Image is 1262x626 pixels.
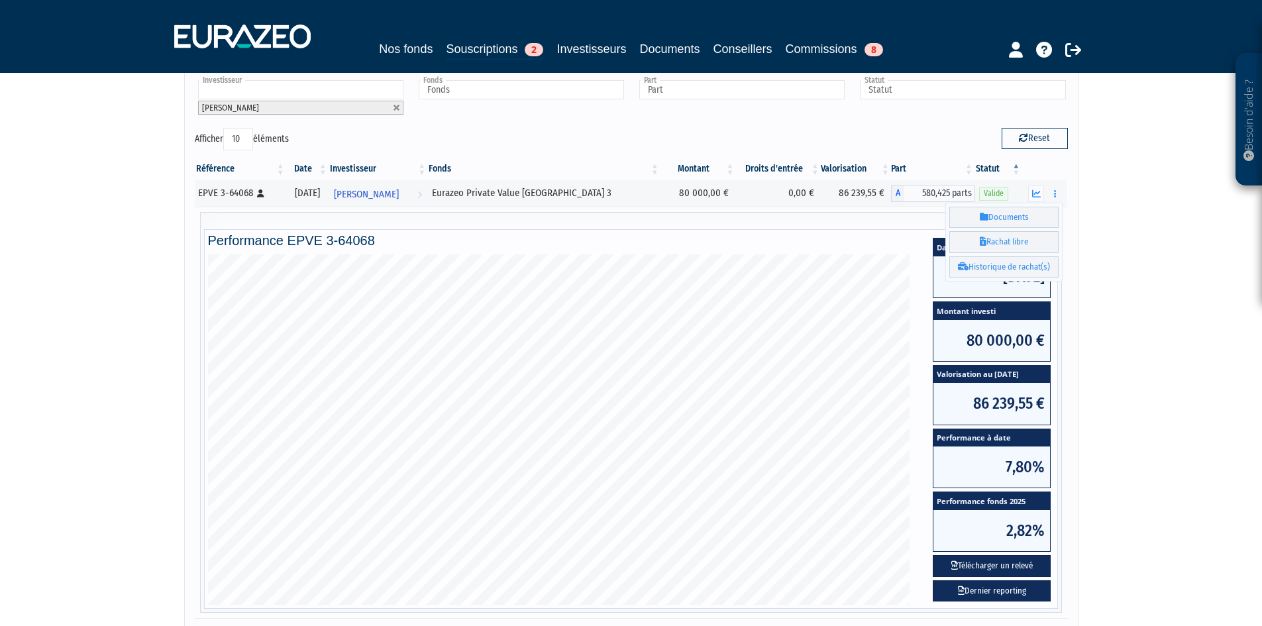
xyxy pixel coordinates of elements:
[257,189,264,197] i: [Français] Personne physique
[891,158,974,180] th: Part: activer pour trier la colonne par ordre croissant
[334,182,399,207] span: [PERSON_NAME]
[223,128,253,150] select: Afficheréléments
[735,180,820,207] td: 0,00 €
[949,231,1059,253] a: Rachat libre
[821,158,891,180] th: Valorisation: activer pour trier la colonne par ordre croissant
[974,158,1022,180] th: Statut : activer pour trier la colonne par ordre d&eacute;croissant
[286,158,329,180] th: Date: activer pour trier la colonne par ordre croissant
[660,158,736,180] th: Montant: activer pour trier la colonne par ordre croissant
[446,40,543,60] a: Souscriptions2
[933,366,1050,384] span: Valorisation au [DATE]
[198,186,282,200] div: EPVE 3-64068
[933,492,1050,510] span: Performance fonds 2025
[202,103,259,113] span: [PERSON_NAME]
[979,187,1008,200] span: Valide
[427,158,660,180] th: Fonds: activer pour trier la colonne par ordre croissant
[417,182,422,207] i: Voir l'investisseur
[891,185,974,202] div: A - Eurazeo Private Value Europe 3
[291,186,324,200] div: [DATE]
[933,555,1051,577] button: Télécharger un relevé
[933,383,1050,424] span: 86 239,55 €
[821,180,891,207] td: 86 239,55 €
[933,510,1050,551] span: 2,82%
[379,40,433,58] a: Nos fonds
[713,40,772,58] a: Conseillers
[208,233,1055,248] h4: Performance EPVE 3-64068
[786,40,883,58] a: Commissions8
[195,128,289,150] label: Afficher éléments
[195,158,286,180] th: Référence : activer pour trier la colonne par ordre croissant
[329,158,427,180] th: Investisseur: activer pour trier la colonne par ordre croissant
[1241,60,1257,180] p: Besoin d'aide ?
[933,429,1050,447] span: Performance à date
[904,185,974,202] span: 580,425 parts
[933,320,1050,361] span: 80 000,00 €
[174,25,311,48] img: 1732889491-logotype_eurazeo_blanc_rvb.png
[640,40,700,58] a: Documents
[660,180,736,207] td: 80 000,00 €
[525,43,543,56] span: 2
[933,580,1051,602] a: Dernier reporting
[891,185,904,202] span: A
[933,256,1050,297] span: [DATE]
[556,40,626,58] a: Investisseurs
[949,207,1059,229] a: Documents
[933,446,1050,488] span: 7,80%
[1002,128,1068,149] button: Reset
[933,302,1050,320] span: Montant investi
[432,186,656,200] div: Eurazeo Private Value [GEOGRAPHIC_DATA] 3
[933,238,1050,256] span: Date de souscription
[735,158,820,180] th: Droits d'entrée: activer pour trier la colonne par ordre croissant
[865,43,883,56] span: 8
[949,256,1059,278] a: Historique de rachat(s)
[329,180,427,207] a: [PERSON_NAME]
